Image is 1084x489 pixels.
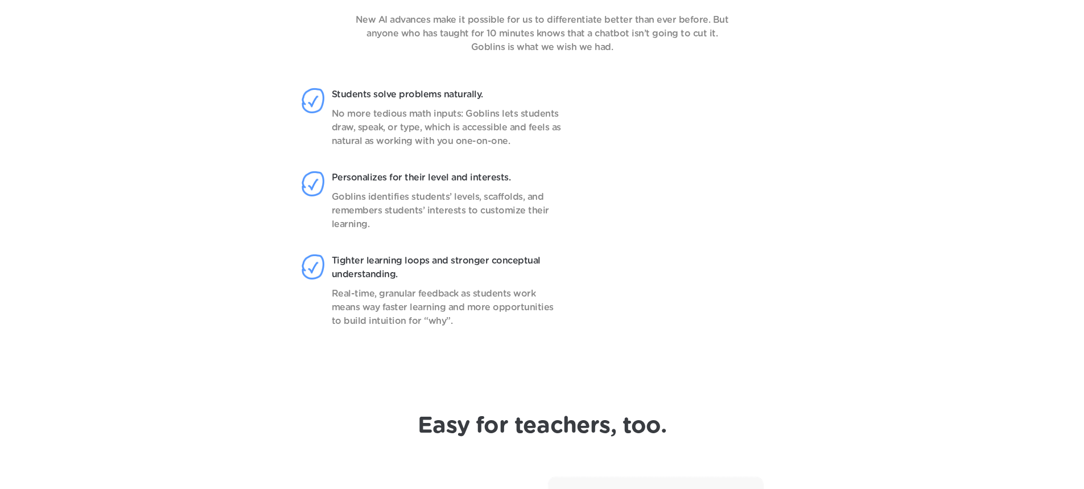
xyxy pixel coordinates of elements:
p: Tighter learning loops and stronger conceptual understanding. [332,254,563,281]
p: New AI advances make it possible for us to differentiate better than ever before. But anyone who ... [343,13,741,54]
p: Students solve problems naturally. [332,88,563,101]
p: Goblins identifies students’ levels, scaffolds, and remembers students’ interests to customize th... [332,190,563,231]
p: No more tedious math inputs: Goblins lets students draw, speak, or type, which is accessible and ... [332,107,563,148]
h1: Easy for teachers, too. [418,412,666,439]
p: Real-time, granular feedback as students work means way faster learning and more opportunities to... [332,287,563,328]
p: Personalizes for their level and interests. [332,171,563,184]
